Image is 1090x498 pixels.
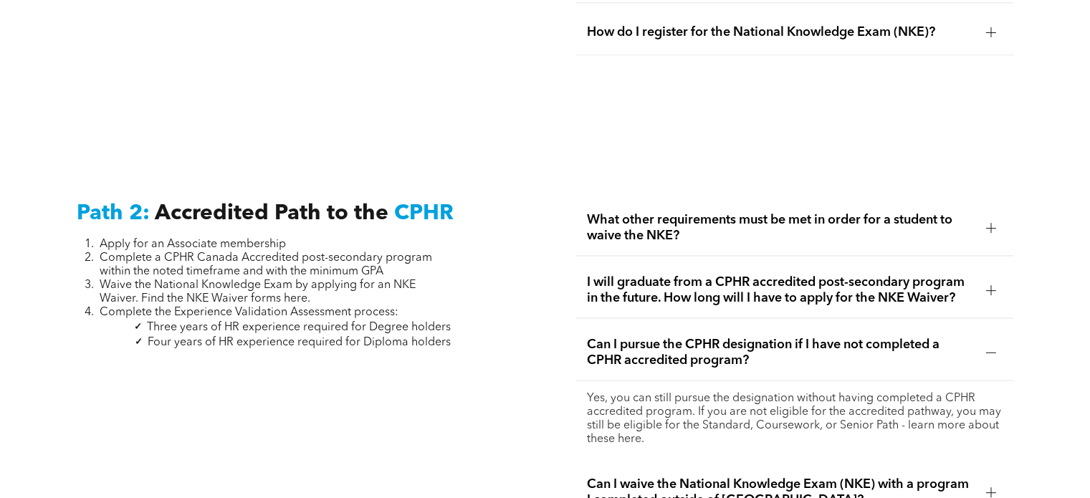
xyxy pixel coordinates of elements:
span: Waive the National Knowledge Exam by applying for an NKE Waiver. Find the NKE Waiver forms here. [100,279,416,305]
span: What other requirements must be met in order for a student to waive the NKE? [587,212,974,244]
p: Yes, you can still pursue the designation without having completed a CPHR accredited program. If ... [587,392,1001,446]
span: Complete the Experience Validation Assessment process: [100,307,398,318]
span: Path 2: [77,203,150,224]
span: How do I register for the National Knowledge Exam (NKE)? [587,24,974,40]
span: Three years of HR experience required for Degree holders [147,322,451,333]
span: CPHR [394,203,454,224]
span: I will graduate from a CPHR accredited post-secondary program in the future. How long will I have... [587,274,974,306]
span: Accredited Path to the [155,203,388,224]
span: Four years of HR experience required for Diploma holders [148,337,451,348]
span: Complete a CPHR Canada Accredited post-secondary program within the noted timeframe and with the ... [100,252,432,277]
span: Apply for an Associate membership [100,239,286,250]
span: Can I pursue the CPHR designation if I have not completed a CPHR accredited program? [587,337,974,368]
